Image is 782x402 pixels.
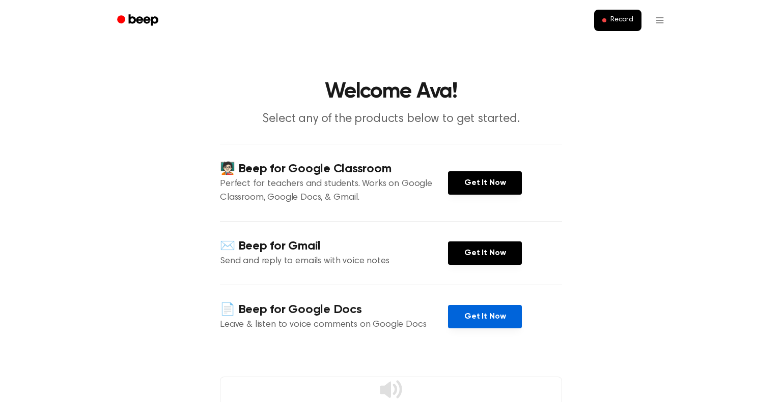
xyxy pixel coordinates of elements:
[220,301,448,318] h4: 📄 Beep for Google Docs
[130,81,652,103] h1: Welcome Ava!
[610,16,633,25] span: Record
[648,8,672,33] button: Open menu
[220,161,448,177] h4: 🧑🏻‍🏫 Beep for Google Classroom
[110,11,167,30] a: Beep
[220,238,448,255] h4: ✉️ Beep for Gmail
[448,241,522,265] a: Get It Now
[594,10,641,31] button: Record
[195,111,586,128] p: Select any of the products below to get started.
[220,318,448,332] p: Leave & listen to voice comments on Google Docs
[220,255,448,268] p: Send and reply to emails with voice notes
[448,305,522,328] a: Get It Now
[448,171,522,195] a: Get It Now
[220,177,448,205] p: Perfect for teachers and students. Works on Google Classroom, Google Docs, & Gmail.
